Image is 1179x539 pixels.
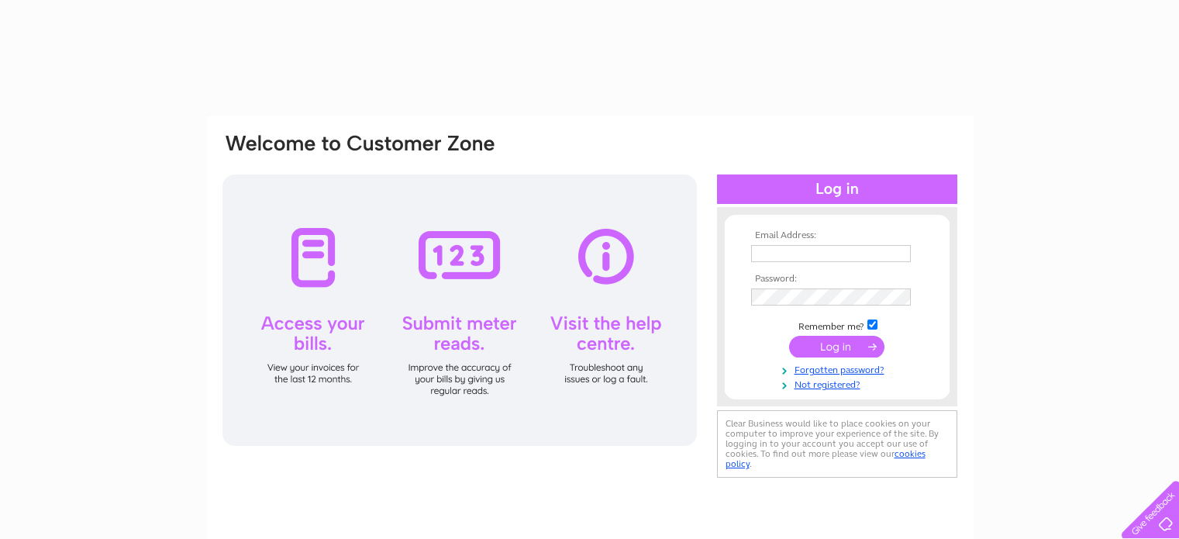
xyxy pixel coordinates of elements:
th: Password: [747,274,927,285]
a: cookies policy [726,448,926,469]
td: Remember me? [747,317,927,333]
input: Submit [789,336,884,358]
a: Forgotten password? [751,361,927,376]
div: Clear Business would like to place cookies on your computer to improve your experience of the sit... [717,410,957,478]
a: Not registered? [751,376,927,391]
th: Email Address: [747,230,927,241]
